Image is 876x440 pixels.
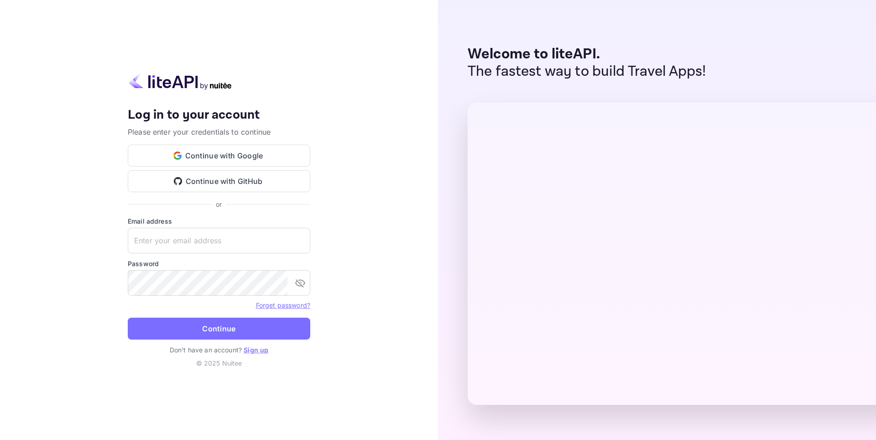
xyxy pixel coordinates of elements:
[128,145,310,167] button: Continue with Google
[216,199,222,209] p: or
[128,318,310,340] button: Continue
[244,346,268,354] a: Sign up
[468,63,706,80] p: The fastest way to build Travel Apps!
[128,126,310,137] p: Please enter your credentials to continue
[256,301,310,309] a: Forget password?
[128,228,310,253] input: Enter your email address
[128,259,310,268] label: Password
[128,358,310,368] p: © 2025 Nuitee
[128,170,310,192] button: Continue with GitHub
[128,107,310,123] h4: Log in to your account
[291,274,309,292] button: toggle password visibility
[128,345,310,355] p: Don't have an account?
[468,46,706,63] p: Welcome to liteAPI.
[128,216,310,226] label: Email address
[256,300,310,309] a: Forget password?
[128,72,233,90] img: liteapi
